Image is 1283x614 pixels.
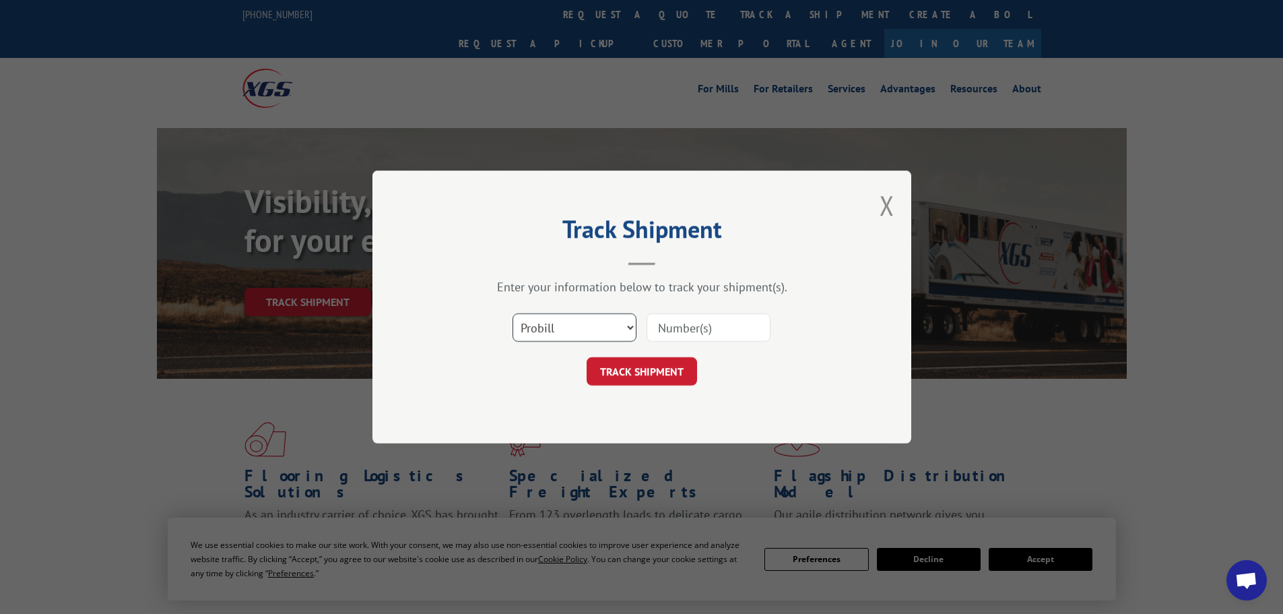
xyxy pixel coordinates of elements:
[440,220,844,245] h2: Track Shipment
[880,187,894,223] button: Close modal
[587,357,697,386] button: TRACK SHIPMENT
[647,313,770,342] input: Number(s)
[1226,560,1267,601] a: Open chat
[440,279,844,295] div: Enter your information below to track your shipment(s).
